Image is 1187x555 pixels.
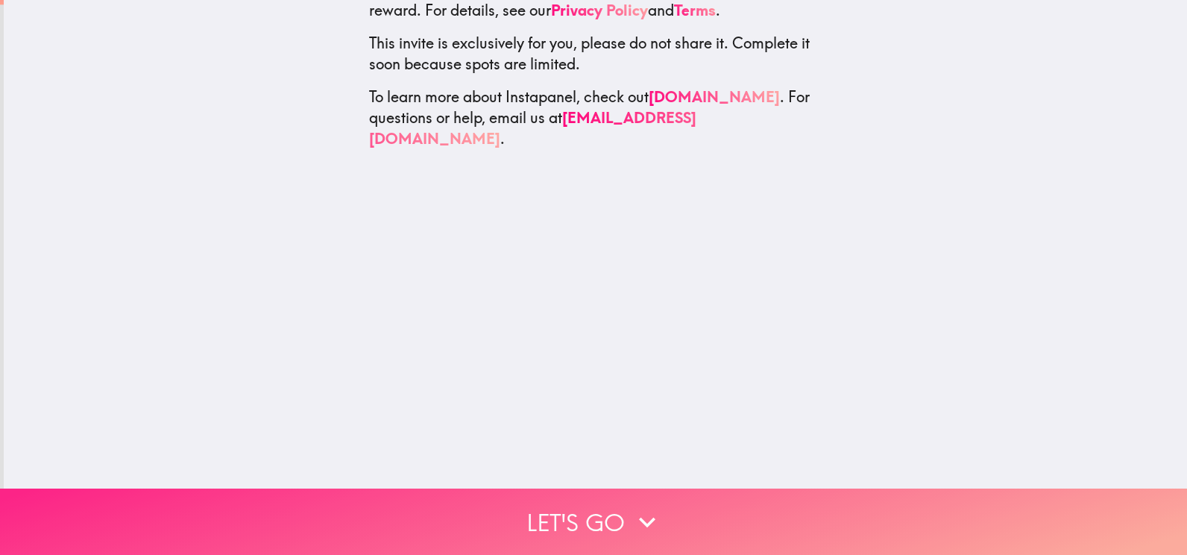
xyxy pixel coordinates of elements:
[649,87,780,106] a: [DOMAIN_NAME]
[369,87,822,149] p: To learn more about Instapanel, check out . For questions or help, email us at .
[369,108,696,148] a: [EMAIL_ADDRESS][DOMAIN_NAME]
[369,33,822,75] p: This invite is exclusively for you, please do not share it. Complete it soon because spots are li...
[551,1,648,19] a: Privacy Policy
[674,1,716,19] a: Terms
